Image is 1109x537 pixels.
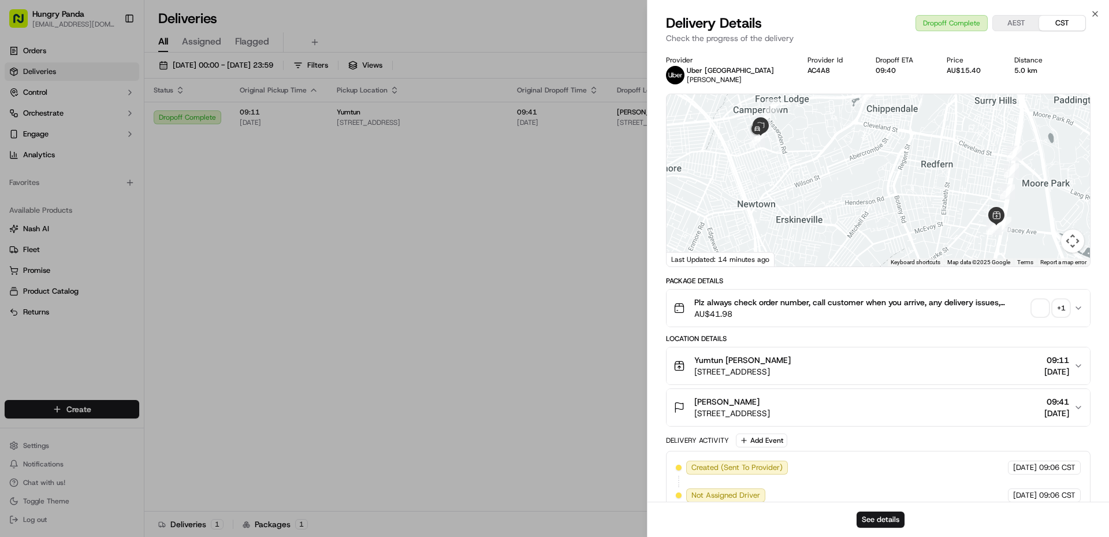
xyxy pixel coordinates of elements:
div: 4 [1000,184,1015,199]
div: Start new chat [52,110,189,122]
div: 13 [756,114,771,129]
img: Asif Zaman Khan [12,168,30,187]
img: 1736555255976-a54dd68f-1ca7-489b-9aae-adbdc363a1c4 [12,110,32,131]
button: AC4A8 [807,66,830,75]
span: • [96,210,100,220]
span: [STREET_ADDRESS] [694,408,770,419]
img: Google [669,251,708,266]
div: 💻 [98,260,107,269]
button: +1 [1032,300,1069,316]
div: 6 [1007,146,1022,161]
button: See all [179,148,210,162]
div: Dropoff ETA [876,55,928,65]
div: 1 [996,217,1011,232]
div: We're available if you need us! [52,122,159,131]
span: 09:06 CST [1039,462,1075,473]
span: Delivery Details [666,14,762,32]
span: Knowledge Base [23,258,88,270]
div: 11 [861,88,876,103]
span: [STREET_ADDRESS] [694,366,791,377]
a: Report a map error [1040,259,1086,265]
div: Location Details [666,334,1091,343]
span: [PERSON_NAME] [687,75,742,84]
div: Past conversations [12,150,77,160]
span: Yumtun [PERSON_NAME] [694,354,791,366]
img: 4281594248423_2fcf9dad9f2a874258b8_72.png [24,110,45,131]
span: Plz always check order number, call customer when you arrive, any delivery issues, Contact WhatsA... [694,297,1028,308]
input: Got a question? Start typing here... [30,75,208,87]
button: See details [857,512,905,528]
button: Add Event [736,434,787,447]
div: AU$15.40 [947,66,996,75]
span: [PERSON_NAME] [694,396,760,408]
div: 5.0 km [1014,66,1058,75]
span: [PERSON_NAME] [36,210,94,220]
button: Keyboard shortcuts [891,258,940,266]
button: Plz always check order number, call customer when you arrive, any delivery issues, Contact WhatsA... [667,290,1090,327]
span: Pylon [115,287,140,295]
a: 💻API Documentation [93,254,190,275]
p: Check the progress of the delivery [666,32,1091,44]
div: Provider Id [807,55,858,65]
div: 12 [765,99,780,114]
div: 3 [987,220,1002,235]
span: [DATE] [1044,366,1069,377]
div: Provider [666,55,789,65]
div: Price [947,55,996,65]
span: [PERSON_NAME] [36,179,94,188]
div: Delivery Activity [666,436,729,445]
div: 14 [750,132,765,147]
span: 09:06 CST [1039,490,1075,501]
span: Created (Sent To Provider) [691,462,783,473]
div: 📗 [12,260,21,269]
button: Start new chat [196,114,210,128]
img: 1736555255976-a54dd68f-1ca7-489b-9aae-adbdc363a1c4 [23,180,32,189]
button: Yumtun [PERSON_NAME][STREET_ADDRESS]09:11[DATE] [667,347,1090,384]
span: • [96,179,100,188]
div: Package Details [666,276,1091,286]
span: [DATE] [1013,490,1037,501]
div: 5 [1004,163,1019,178]
img: 1736555255976-a54dd68f-1ca7-489b-9aae-adbdc363a1c4 [23,211,32,220]
div: Distance [1014,55,1058,65]
img: Nash [12,12,35,35]
span: 09:41 [1044,396,1069,408]
div: Last Updated: 14 minutes ago [667,252,775,266]
p: Uber [GEOGRAPHIC_DATA] [687,66,774,75]
span: AU$41.98 [694,308,1028,320]
span: API Documentation [109,258,185,270]
img: uber-new-logo.jpeg [666,66,684,84]
span: [DATE] [1044,408,1069,419]
img: Bea Lacdao [12,199,30,218]
span: 8月27日 [102,179,129,188]
span: 8月19日 [102,210,129,220]
a: Powered byPylon [81,286,140,295]
span: Not Assigned Driver [691,490,760,501]
span: 09:11 [1044,354,1069,366]
button: [PERSON_NAME][STREET_ADDRESS]09:41[DATE] [667,389,1090,426]
div: + 1 [1053,300,1069,316]
button: AEST [993,16,1039,31]
span: Map data ©2025 Google [947,259,1010,265]
div: 09:40 [876,66,928,75]
a: Terms (opens in new tab) [1017,259,1033,265]
a: Open this area in Google Maps (opens a new window) [669,251,708,266]
a: 📗Knowledge Base [7,254,93,275]
div: 2 [986,220,1001,235]
p: Welcome 👋 [12,46,210,65]
button: Map camera controls [1061,229,1084,253]
span: [DATE] [1013,462,1037,473]
button: CST [1039,16,1085,31]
